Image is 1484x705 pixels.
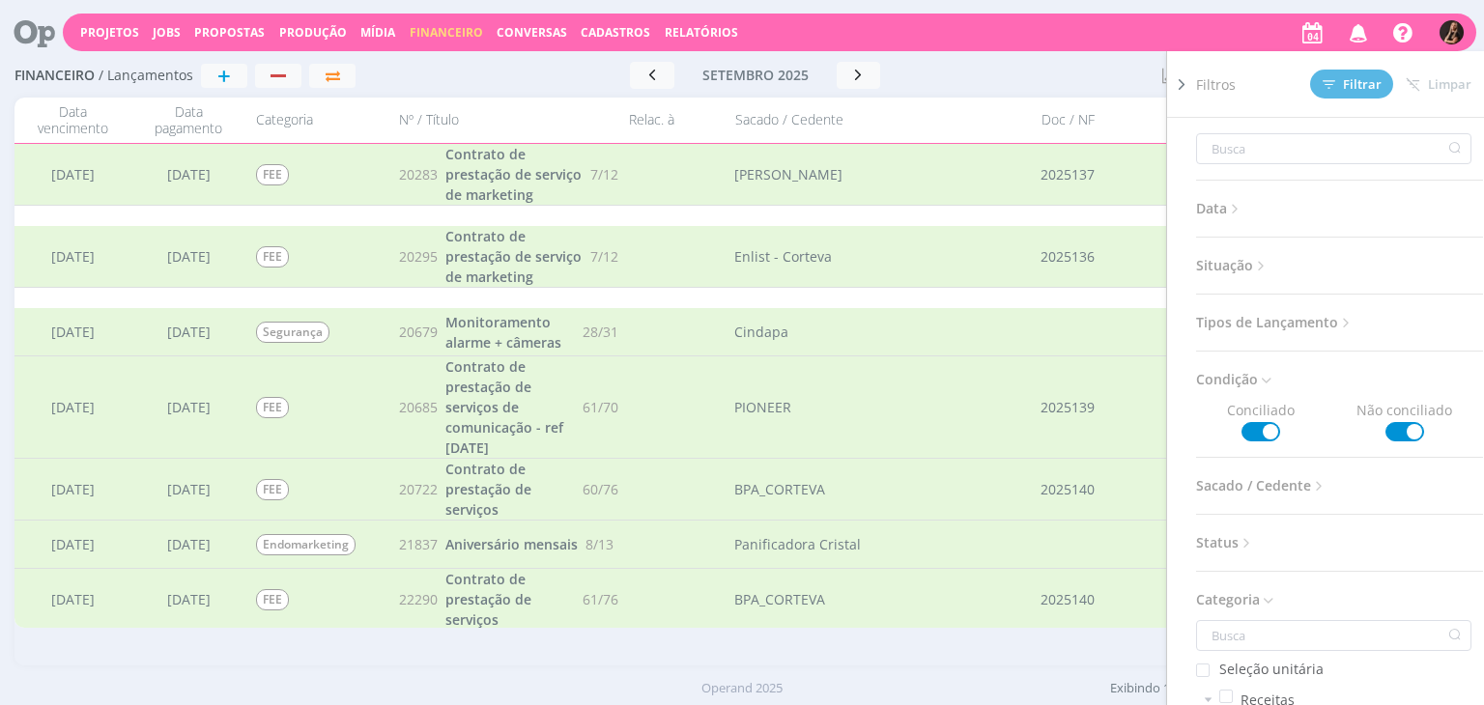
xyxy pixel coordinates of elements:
[1196,473,1327,498] span: Sacado / Cedente
[14,459,130,520] div: [DATE]
[659,25,744,41] button: Relatórios
[153,24,181,41] a: Jobs
[967,459,1170,520] div: 2025140
[188,25,271,41] button: Propostas
[585,534,614,554] span: 8/13
[445,460,531,519] span: Contrato de prestação de serviços
[591,246,619,267] span: 7/12
[399,322,438,342] span: 20679
[256,164,289,185] span: FEE
[14,226,130,287] div: [DATE]
[74,25,145,41] button: Projetos
[1196,196,1243,221] span: Data
[735,164,843,184] div: [PERSON_NAME]
[147,25,186,41] button: Jobs
[445,356,575,458] a: Contrato de prestação de serviços de comunicação - ref [DATE]
[445,227,582,286] span: Contrato de prestação de serviço de marketing
[967,356,1170,458] div: 2025139
[194,24,265,41] span: Propostas
[130,103,246,137] div: Data pagamento
[399,164,438,184] span: 20283
[246,103,391,137] div: Categoria
[1440,20,1464,44] img: L
[445,226,583,287] a: Contrato de prestação de serviço de marketing
[1227,400,1295,441] span: Conciliado
[584,479,619,499] span: 60/76
[14,521,130,568] div: [DATE]
[1196,310,1355,335] span: Tipos de Lançamento
[273,25,353,41] button: Produção
[445,570,531,629] span: Contrato de prestação de serviços
[735,322,789,342] div: Cindapa
[581,24,650,41] span: Cadastros
[1196,620,1471,651] input: Busca
[735,246,833,267] div: Enlist - Corteva
[360,24,395,41] a: Mídia
[217,64,231,87] span: +
[256,246,289,268] span: FEE
[967,144,1170,205] div: 2025137
[14,144,130,205] div: [DATE]
[445,459,575,520] a: Contrato de prestação de serviços
[1196,530,1255,555] span: Status
[445,535,578,553] span: Aniversário mensais
[1196,133,1471,164] input: Busca
[399,589,438,609] span: 22290
[445,569,575,630] a: Contrato de prestação de serviços
[1196,587,1276,612] span: Categoria
[130,308,246,355] div: [DATE]
[14,103,130,137] div: Data vencimento
[1393,70,1484,99] button: Limpar
[591,164,619,184] span: 7/12
[702,66,809,84] span: setembro 2025
[1196,367,1274,392] span: Condição
[1210,660,1324,678] span: Seleção unitária
[1196,74,1236,95] span: Filtros
[665,24,738,41] a: Relatórios
[399,397,438,417] span: 20685
[967,569,1170,630] div: 2025140
[14,569,130,630] div: [DATE]
[1310,70,1393,99] button: Filtrar
[399,534,438,554] span: 21837
[1196,253,1270,278] span: Situação
[256,589,289,610] span: FEE
[404,25,489,41] button: Financeiro
[130,521,246,568] div: [DATE]
[575,25,656,41] button: Cadastros
[130,226,246,287] div: [DATE]
[674,62,837,89] button: setembro 2025
[14,68,95,84] span: Financeiro
[726,103,967,137] div: Sacado / Cedente
[445,145,582,204] span: Contrato de prestação de serviço de marketing
[399,479,438,499] span: 20722
[491,25,573,41] button: Conversas
[445,357,563,457] span: Contrato de prestação de serviços de comunicação - ref [DATE]
[967,103,1170,137] div: Doc / NF
[735,397,792,417] div: PIONEER
[99,68,193,84] span: / Lançamentos
[445,312,575,352] a: Monitoramento alarme + câmeras
[584,589,619,609] span: 61/76
[1323,78,1382,91] span: Filtrar
[584,322,619,342] span: 28/31
[256,322,329,343] span: Segurança
[1110,679,1224,696] span: Exibindo 100 de 225
[130,144,246,205] div: [DATE]
[201,64,247,88] button: +
[1356,400,1452,441] span: Não conciliado
[399,112,459,128] span: Nº / Título
[256,534,356,555] span: Endomarketing
[1406,77,1471,92] span: Limpar
[80,24,139,41] a: Projetos
[967,226,1170,287] div: 2025136
[735,479,826,499] div: BPA_CORTEVA
[497,24,567,41] a: Conversas
[399,246,438,267] span: 20295
[279,24,347,41] a: Produção
[1439,15,1465,49] button: L
[445,534,578,554] a: Aniversário mensais
[355,25,401,41] button: Mídia
[445,144,583,205] a: Contrato de prestação de serviço de marketing
[256,479,289,500] span: FEE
